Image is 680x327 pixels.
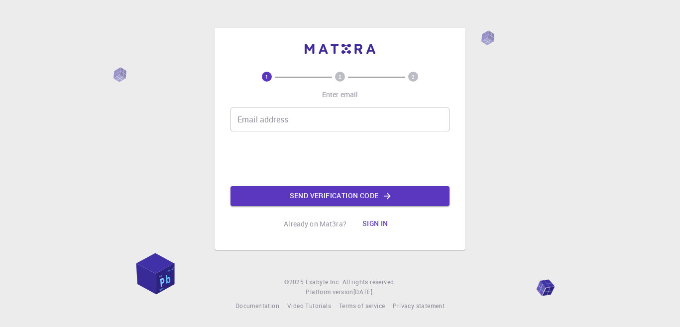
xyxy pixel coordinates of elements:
[353,287,374,297] a: [DATE].
[393,302,445,310] span: Privacy statement
[306,277,340,287] a: Exabyte Inc.
[412,73,415,80] text: 3
[353,288,374,296] span: [DATE] .
[235,301,279,311] a: Documentation
[287,301,331,311] a: Video Tutorials
[235,302,279,310] span: Documentation
[339,73,341,80] text: 2
[265,73,268,80] text: 1
[339,302,385,310] span: Terms of service
[264,139,416,178] iframe: reCAPTCHA
[284,277,305,287] span: © 2025
[339,301,385,311] a: Terms of service
[322,90,358,100] p: Enter email
[230,186,450,206] button: Send verification code
[306,287,353,297] span: Platform version
[287,302,331,310] span: Video Tutorials
[284,219,346,229] p: Already on Mat3ra?
[393,301,445,311] a: Privacy statement
[354,214,396,234] button: Sign in
[306,278,340,286] span: Exabyte Inc.
[342,277,396,287] span: All rights reserved.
